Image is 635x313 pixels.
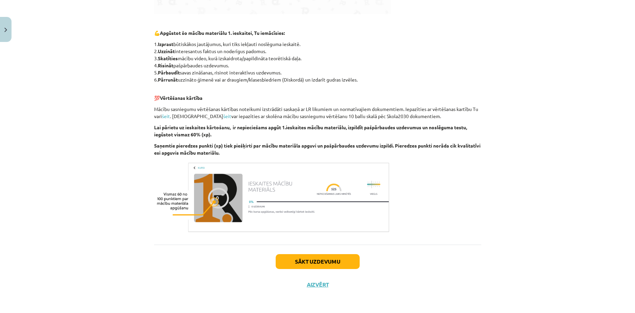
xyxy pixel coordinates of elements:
[158,41,173,47] b: Izprast
[162,113,170,119] a: šeit
[154,29,481,37] p: 💪
[154,106,481,120] p: Mācību sasniegumu vērtēšanas kārtības noteikumi izstrādāti saskaņā ar LR likumiem un normatīvajie...
[154,87,481,102] p: 💯
[158,62,173,68] b: Risināt
[158,55,178,61] b: Skatīties
[305,281,331,288] button: Aizvērt
[154,124,467,137] b: Lai pārietu uz ieskaites kārtošanu, ir nepieciešams apgūt 1.ieskaites mācību materiālu, izpildīt ...
[160,95,203,101] b: Vērtēšanas kārtība
[4,28,7,32] img: icon-close-lesson-0947bae3869378f0d4975bcd49f059093ad1ed9edebbc8119c70593378902aed.svg
[154,41,481,83] p: 1. būtiskākos jautājumus, kuri tiks iekļauti noslēguma ieskaitē. 2. interesantus faktus un noderī...
[158,48,175,54] b: Uzzināt
[158,69,180,75] b: Pārbaudīt
[154,142,481,156] b: Saņemtie pieredzes punkti (xp) tiek piešķirti par mācību materiāla apguvi un pašpārbaudes uzdevum...
[223,113,231,119] a: šeit
[276,254,360,269] button: Sākt uzdevumu
[160,30,285,36] b: Apgūstot šo mācību materiālu 1. ieskaitei, Tu iemācīsies:
[158,76,178,83] b: Pārrunāt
